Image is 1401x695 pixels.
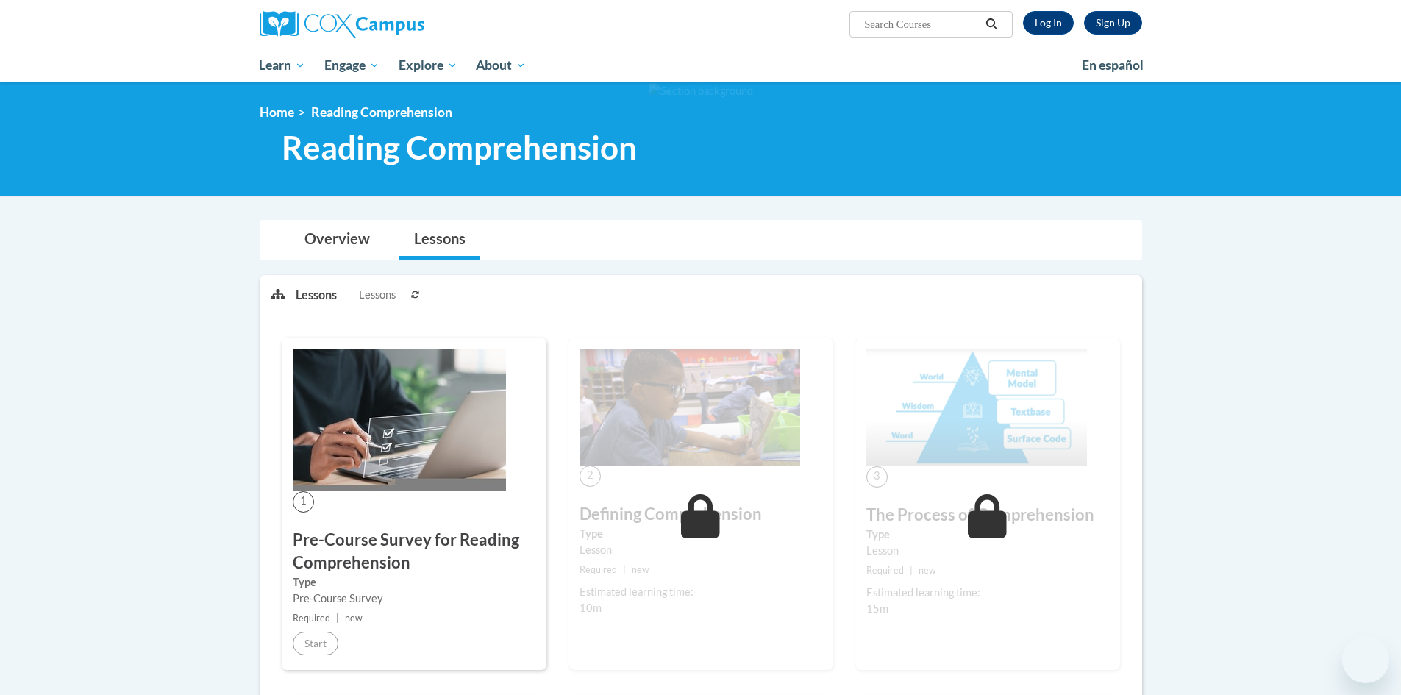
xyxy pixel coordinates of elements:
h3: Pre-Course Survey for Reading Comprehension [293,529,535,574]
a: Explore [389,49,467,82]
span: Learn [259,57,305,74]
button: Start [293,632,338,655]
img: Course Image [293,349,506,491]
a: Home [260,104,294,120]
a: Cox Campus [260,11,539,38]
p: Lessons [296,287,337,303]
span: Explore [399,57,457,74]
a: Engage [315,49,389,82]
img: Course Image [580,349,800,466]
a: Overview [290,221,385,260]
span: | [623,564,626,575]
span: 3 [866,466,888,488]
span: | [336,613,339,624]
a: About [466,49,535,82]
span: 10m [580,602,602,614]
a: En español [1072,50,1153,81]
div: Lesson [580,542,822,558]
span: Required [580,564,617,575]
input: Search Courses [863,15,980,33]
span: new [919,565,936,576]
img: Section background [649,83,753,99]
span: 15m [866,602,888,615]
span: En español [1082,57,1144,73]
span: new [345,613,363,624]
button: Search [980,15,1002,33]
span: Lessons [359,287,396,303]
a: Log In [1023,11,1074,35]
div: Lesson [866,543,1109,559]
a: Learn [250,49,316,82]
span: new [632,564,649,575]
span: | [910,565,913,576]
div: Pre-Course Survey [293,591,535,607]
span: Engage [324,57,379,74]
h3: Defining Comprehension [580,503,822,526]
iframe: Button to launch messaging window [1342,636,1389,683]
div: Estimated learning time: [580,584,822,600]
h3: The Process of Comprehension [866,504,1109,527]
div: Estimated learning time: [866,585,1109,601]
span: About [476,57,526,74]
img: Cox Campus [260,11,424,38]
span: Required [293,613,330,624]
a: Lessons [399,221,480,260]
label: Type [866,527,1109,543]
label: Type [580,526,822,542]
span: Reading Comprehension [282,128,637,167]
span: 2 [580,466,601,487]
a: Register [1084,11,1142,35]
span: Required [866,565,904,576]
label: Type [293,574,535,591]
span: 1 [293,491,314,513]
img: Course Image [866,349,1087,466]
span: Reading Comprehension [311,104,452,120]
div: Main menu [238,49,1164,82]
